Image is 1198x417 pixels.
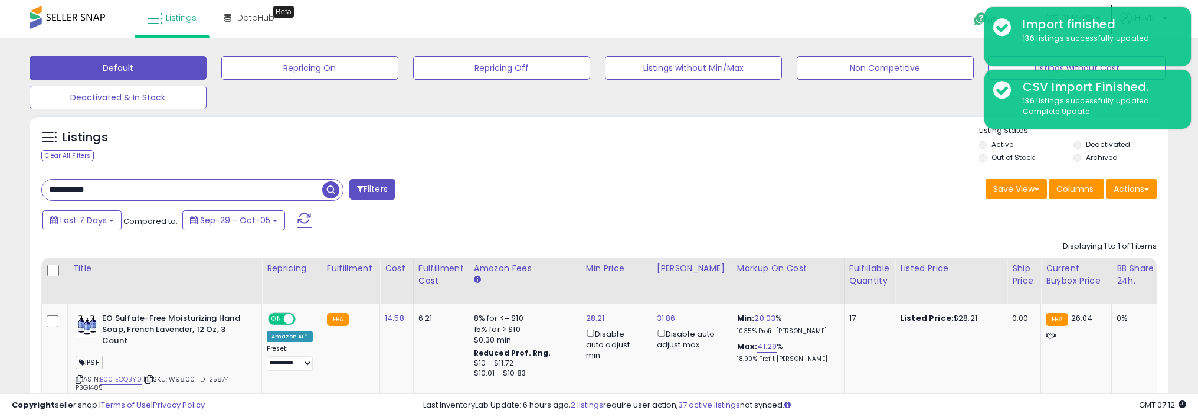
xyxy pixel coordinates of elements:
[849,262,890,287] div: Fulfillable Quantity
[474,262,576,275] div: Amazon Fees
[60,214,107,226] span: Last 7 Days
[1046,313,1068,326] small: FBA
[988,56,1166,80] button: Listings without Cost
[678,399,740,411] a: 37 active listings
[757,341,777,353] a: 41.29
[418,313,460,324] div: 6.21
[973,12,988,27] i: Get Help
[849,313,886,324] div: 17
[1046,262,1107,287] div: Current Buybox Price
[737,341,835,363] div: %
[964,3,1027,38] a: Help
[979,125,1168,136] p: Listing States:
[986,179,1047,199] button: Save View
[1106,179,1157,199] button: Actions
[1012,262,1036,287] div: Ship Price
[991,152,1035,162] label: Out of Stock
[349,179,395,200] button: Filters
[237,12,274,24] span: DataHub
[474,359,572,369] div: $10 - $11.72
[153,399,205,411] a: Privacy Policy
[30,56,207,80] button: Default
[737,262,839,275] div: Markup on Cost
[474,335,572,346] div: $0.30 min
[605,56,782,80] button: Listings without Min/Max
[385,312,404,324] a: 14.58
[797,56,974,80] button: Non Competitive
[586,262,647,275] div: Min Price
[1086,152,1118,162] label: Archived
[737,355,835,363] p: 18.90% Profit [PERSON_NAME]
[100,374,142,385] a: B001ECQ3Y0
[991,139,1013,149] label: Active
[586,312,605,324] a: 28.21
[1014,16,1182,33] div: Import finished
[1012,313,1032,324] div: 0.00
[737,312,755,324] b: Min:
[102,313,246,349] b: EO Sulfate-Free Moisturizing Hand Soap, French Lavender, 12 Oz, 3 Count
[294,314,313,324] span: OFF
[267,331,313,342] div: Amazon AI *
[273,6,294,18] div: Tooltip anchor
[76,374,235,392] span: | SKU: W9800-ID-258741-P3G1485
[900,313,998,324] div: $28.21
[1056,183,1094,195] span: Columns
[474,275,481,285] small: Amazon Fees.
[73,262,257,275] div: Title
[586,327,643,361] div: Disable auto adjust min
[1063,241,1157,252] div: Displaying 1 to 1 of 1 items
[182,210,285,230] button: Sep-29 - Oct-05
[1014,96,1182,118] div: 136 listings successfully updated.
[900,262,1002,275] div: Listed Price
[42,210,122,230] button: Last 7 Days
[474,348,551,358] b: Reduced Prof. Rng.
[1014,33,1182,44] div: 136 listings successfully updated.
[1117,262,1160,287] div: BB Share 24h.
[1117,313,1156,324] div: 0%
[474,324,572,335] div: 15% for > $10
[267,345,313,372] div: Preset:
[900,312,954,324] b: Listed Price:
[1014,79,1182,96] div: CSV Import Finished.
[418,262,464,287] div: Fulfillment Cost
[1071,312,1093,324] span: 26.04
[737,341,758,352] b: Max:
[754,312,775,324] a: 20.03
[123,216,178,227] span: Compared to:
[474,313,572,324] div: 8% for <= $10
[76,313,99,337] img: 41zhc4Xj5+L._SL40_.jpg
[30,86,207,109] button: Deactivated & In Stock
[385,262,408,275] div: Cost
[221,56,398,80] button: Repricing On
[267,262,317,275] div: Repricing
[423,400,1187,411] div: Last InventoryLab Update: 6 hours ago, require user action, not synced.
[1049,179,1104,199] button: Columns
[327,262,375,275] div: Fulfillment
[12,400,205,411] div: seller snap | |
[732,258,844,304] th: The percentage added to the cost of goods (COGS) that forms the calculator for Min & Max prices.
[737,313,835,335] div: %
[12,399,55,411] strong: Copyright
[474,369,572,379] div: $10.01 - $10.83
[737,327,835,335] p: 10.35% Profit [PERSON_NAME]
[41,150,94,161] div: Clear All Filters
[269,314,284,324] span: ON
[1023,106,1089,116] u: Complete Update
[1086,139,1130,149] label: Deactivated
[327,313,349,326] small: FBA
[657,327,723,350] div: Disable auto adjust max
[63,129,108,146] h5: Listings
[200,214,270,226] span: Sep-29 - Oct-05
[166,12,197,24] span: Listings
[76,356,103,369] span: IPSF
[101,399,151,411] a: Terms of Use
[657,312,676,324] a: 31.86
[657,262,727,275] div: [PERSON_NAME]
[413,56,590,80] button: Repricing Off
[1139,399,1186,411] span: 2025-10-13 07:12 GMT
[571,399,603,411] a: 2 listings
